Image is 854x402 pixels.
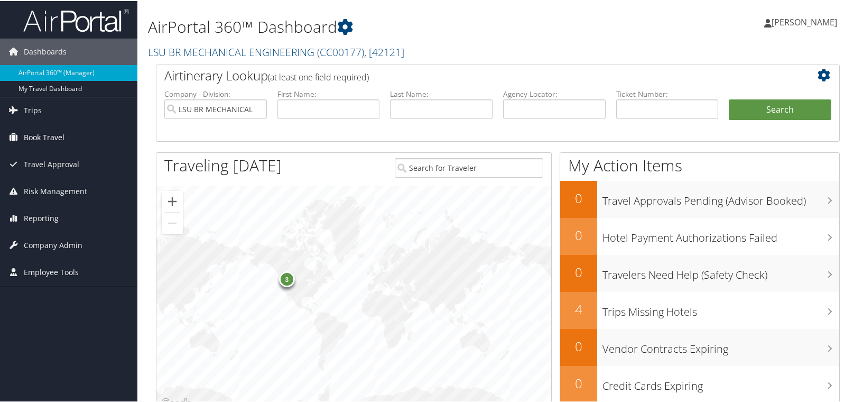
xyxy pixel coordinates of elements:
[560,299,597,317] h2: 4
[560,217,839,254] a: 0Hotel Payment Authorizations Failed
[602,261,839,281] h3: Travelers Need Help (Safety Check)
[560,365,839,402] a: 0Credit Cards Expiring
[602,335,839,355] h3: Vendor Contracts Expiring
[560,254,839,291] a: 0Travelers Need Help (Safety Check)
[503,88,606,98] label: Agency Locator:
[24,177,87,204] span: Risk Management
[560,336,597,354] h2: 0
[602,372,839,392] h3: Credit Cards Expiring
[277,88,380,98] label: First Name:
[729,98,831,120] button: Search
[560,328,839,365] a: 0Vendor Contracts Expiring
[602,187,839,207] h3: Travel Approvals Pending (Advisor Booked)
[148,15,615,37] h1: AirPortal 360™ Dashboard
[162,190,183,211] button: Zoom in
[560,262,597,280] h2: 0
[164,153,282,176] h1: Traveling [DATE]
[764,5,848,37] a: [PERSON_NAME]
[317,44,364,58] span: ( CC00177 )
[390,88,493,98] label: Last Name:
[602,224,839,244] h3: Hotel Payment Authorizations Failed
[279,270,295,286] div: 3
[24,38,67,64] span: Dashboards
[268,70,369,82] span: (at least one field required)
[395,157,543,177] input: Search for Traveler
[24,150,79,177] span: Travel Approval
[560,373,597,391] h2: 0
[164,88,267,98] label: Company - Division:
[148,44,404,58] a: LSU BR MECHANICAL ENGINEERING
[560,291,839,328] a: 4Trips Missing Hotels
[364,44,404,58] span: , [ 42121 ]
[602,298,839,318] h3: Trips Missing Hotels
[772,15,837,27] span: [PERSON_NAME]
[616,88,719,98] label: Ticket Number:
[560,180,839,217] a: 0Travel Approvals Pending (Advisor Booked)
[560,225,597,243] h2: 0
[560,153,839,176] h1: My Action Items
[560,188,597,206] h2: 0
[24,96,42,123] span: Trips
[24,231,82,258] span: Company Admin
[24,258,79,285] span: Employee Tools
[23,7,129,32] img: airportal-logo.png
[162,212,183,233] button: Zoom out
[24,204,59,231] span: Reporting
[24,123,64,150] span: Book Travel
[164,66,774,84] h2: Airtinerary Lookup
